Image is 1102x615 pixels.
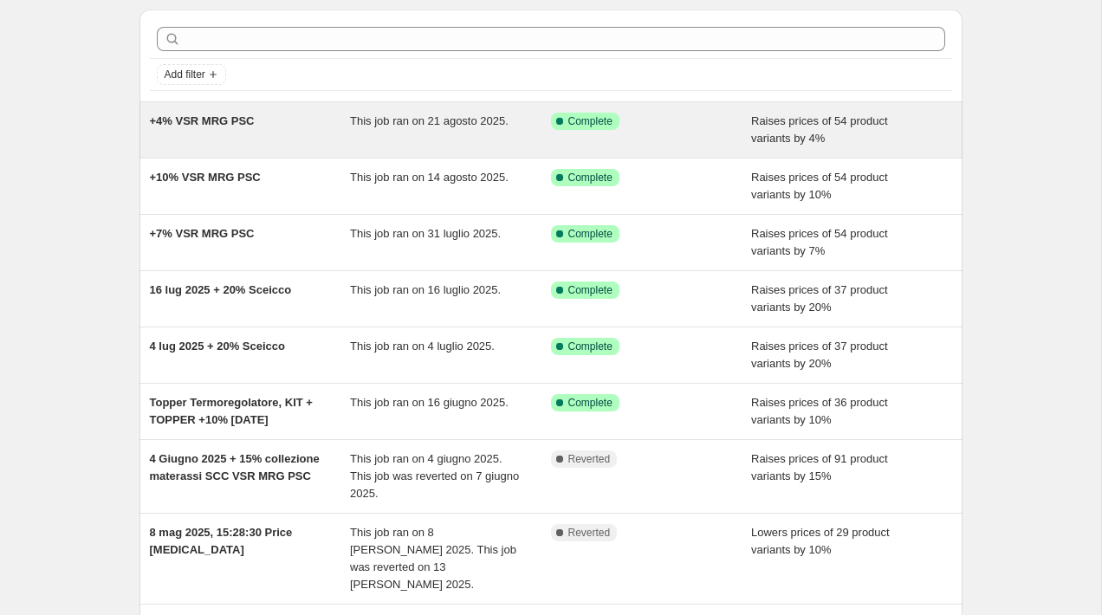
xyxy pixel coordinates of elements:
[751,171,888,201] span: Raises prices of 54 product variants by 10%
[568,452,611,466] span: Reverted
[568,396,613,410] span: Complete
[350,227,501,240] span: This job ran on 31 luglio 2025.
[350,114,509,127] span: This job ran on 21 agosto 2025.
[150,340,285,353] span: 4 lug 2025 + 20% Sceicco
[150,396,313,426] span: Topper Termoregolatore, KIT + TOPPER +10% [DATE]
[350,396,509,409] span: This job ran on 16 giugno 2025.
[150,526,293,556] span: 8 mag 2025, 15:28:30 Price [MEDICAL_DATA]
[751,452,888,482] span: Raises prices of 91 product variants by 15%
[150,227,255,240] span: +7% VSR MRG PSC
[150,452,320,482] span: 4 Giugno 2025 + 15% collezione materassi SCC VSR MRG PSC
[568,171,613,184] span: Complete
[165,68,205,81] span: Add filter
[568,114,613,128] span: Complete
[568,283,613,297] span: Complete
[751,227,888,257] span: Raises prices of 54 product variants by 7%
[751,283,888,314] span: Raises prices of 37 product variants by 20%
[568,526,611,540] span: Reverted
[150,171,261,184] span: +10% VSR MRG PSC
[350,340,495,353] span: This job ran on 4 luglio 2025.
[350,283,501,296] span: This job ran on 16 luglio 2025.
[751,114,888,145] span: Raises prices of 54 product variants by 4%
[350,452,519,500] span: This job ran on 4 giugno 2025. This job was reverted on 7 giugno 2025.
[751,340,888,370] span: Raises prices of 37 product variants by 20%
[350,526,516,591] span: This job ran on 8 [PERSON_NAME] 2025. This job was reverted on 13 [PERSON_NAME] 2025.
[751,526,890,556] span: Lowers prices of 29 product variants by 10%
[751,396,888,426] span: Raises prices of 36 product variants by 10%
[568,340,613,353] span: Complete
[150,114,255,127] span: +4% VSR MRG PSC
[350,171,509,184] span: This job ran on 14 agosto 2025.
[150,283,292,296] span: 16 lug 2025 + 20% Sceicco
[157,64,226,85] button: Add filter
[568,227,613,241] span: Complete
